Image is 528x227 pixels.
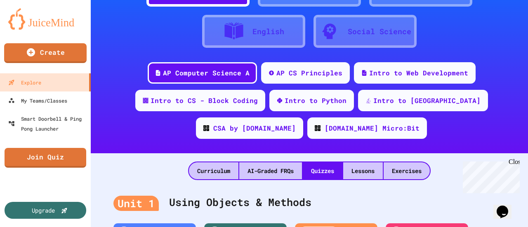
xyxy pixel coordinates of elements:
[113,196,159,211] div: Unit 1
[8,77,41,87] div: Explore
[276,68,342,78] div: AP CS Principles
[303,162,342,179] div: Quizzes
[285,96,346,105] div: Intro to Python
[151,96,258,105] div: Intro to CS - Block Coding
[113,186,505,219] div: Using Objects & Methods
[252,26,284,37] div: English
[384,162,430,179] div: Exercises
[239,162,302,179] div: AI-Graded FRQs
[8,8,82,30] img: logo-orange.svg
[343,162,383,179] div: Lessons
[213,123,296,133] div: CSA by [DOMAIN_NAME]
[348,26,411,37] div: Social Science
[8,96,67,105] div: My Teams/Classes
[369,68,468,78] div: Intro to Web Development
[460,158,520,193] iframe: chat widget
[163,68,250,78] div: AP Computer Science A
[325,123,420,133] div: [DOMAIN_NAME] Micro:Bit
[315,125,321,131] img: CODE_logo_RGB.png
[493,194,520,219] iframe: chat widget
[4,43,87,63] a: Create
[373,96,481,105] div: Intro to [GEOGRAPHIC_DATA]
[203,125,209,131] img: CODE_logo_RGB.png
[8,114,87,133] div: Smart Doorbell & Ping Pong Launcher
[3,3,57,52] div: Chat with us now!Close
[32,206,55,215] div: Upgrade
[189,162,238,179] div: Curriculum
[5,148,86,168] a: Join Quiz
